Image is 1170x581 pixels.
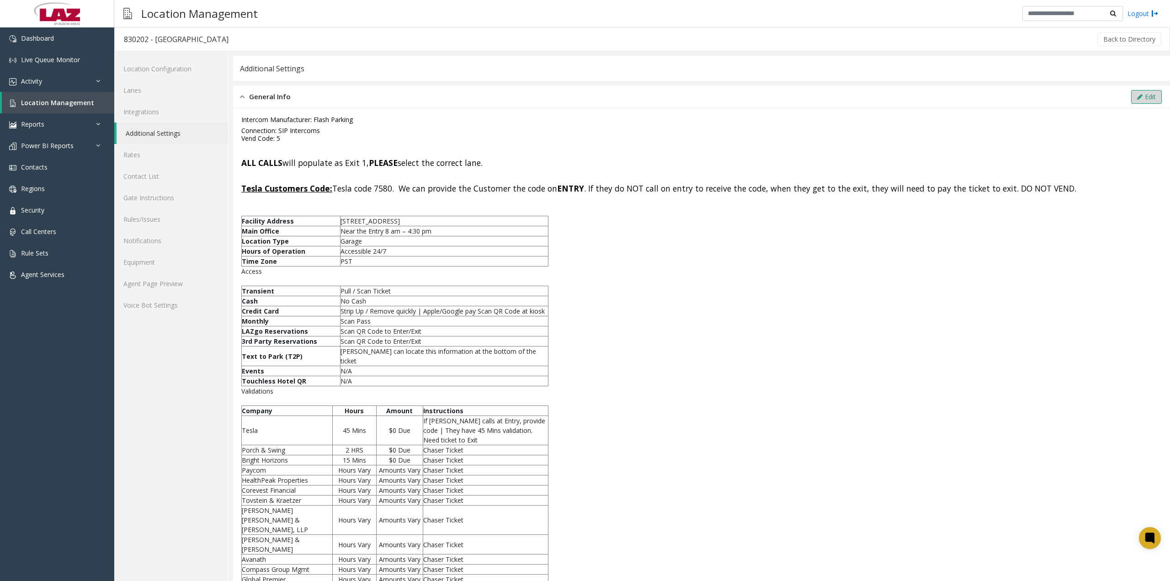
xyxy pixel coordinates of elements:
[423,406,463,415] span: Instructions
[242,367,264,375] span: Events
[241,115,353,124] font: Intercom Manufacturer: Flash Parking
[9,100,16,107] img: 'icon'
[340,297,366,305] span: No Cash
[369,157,398,168] b: PLEASE
[1131,90,1162,104] button: Edit
[9,272,16,279] img: 'icon'
[242,476,308,485] span: HealthPeak Properties
[114,187,228,208] a: Gate Instructions
[21,227,56,236] span: Call Centers
[242,297,258,305] span: Cash
[114,230,228,251] a: Notifications
[340,327,421,336] span: Scan QR Code to Enter/Exit
[9,78,16,85] img: 'icon'
[242,287,274,295] span: Transient
[1127,9,1159,18] a: Logout
[242,257,277,266] span: Time Zone
[338,466,371,474] span: Hours Vary
[114,273,228,294] a: Agent Page Preview
[242,337,317,346] span: 3rd Party Reservations
[2,92,114,113] a: Location Management
[9,250,16,257] img: 'icon'
[340,367,352,375] span: N/A
[389,456,410,464] span: $0 Due
[21,77,42,85] span: Activity
[242,317,269,325] span: Monthly
[1097,32,1161,46] button: Back to Directory
[338,555,371,564] span: Hours Vary
[340,377,352,385] span: N/A
[242,535,300,554] span: [PERSON_NAME] & [PERSON_NAME]
[21,249,48,257] span: Rule Sets
[340,347,536,365] span: [PERSON_NAME] can locate this information at the bottom of the ticket
[338,540,371,549] span: Hours Vary
[340,227,431,235] span: Near the Entry 8 am – 4:30 pm
[423,466,463,474] span: Chaser Ticket
[21,120,44,128] span: Reports
[423,516,463,524] span: Chaser Ticket
[340,257,352,266] span: PST
[241,157,282,168] b: ALL CALLS
[379,466,420,474] span: Amounts Vary
[114,144,228,165] a: Rates
[557,183,584,194] b: ENTRY
[346,446,363,454] span: 2 HRS
[241,387,273,395] span: Validations
[242,446,285,454] span: Porch & Swing
[21,270,64,279] span: Agent Services
[242,307,279,315] span: Credit Card
[423,416,545,444] span: If [PERSON_NAME] calls at Entry, provide code | They have 45 Mins validation. Need ticket to Exit
[114,165,228,187] a: Contact List
[423,486,463,495] span: Chaser Ticket
[242,466,266,474] span: Paycom
[241,134,280,143] span: Vend Code: 5
[21,184,45,193] span: Regions
[242,506,308,534] span: [PERSON_NAME] [PERSON_NAME] & [PERSON_NAME], LLP
[114,208,228,230] a: Rules/Issues
[343,426,366,435] span: 45 Mins
[338,476,371,485] span: Hours Vary
[423,565,463,574] span: Chaser Ticket
[242,217,294,225] span: Facility Address
[1151,9,1159,18] img: logout
[242,486,296,495] span: Corevest Financial
[242,352,303,361] span: Text to Park (T2P)
[241,126,320,135] span: Connection: SIP Intercoms
[423,456,463,464] span: Chaser Ticket
[114,58,228,80] a: Location Configuration
[9,143,16,150] img: 'icon'
[21,141,74,150] span: Power BI Reports
[123,2,132,25] img: pageIcon
[338,565,371,574] span: Hours Vary
[242,496,301,505] span: Tovstein & Kraetzer
[240,91,245,102] img: opened
[114,80,228,101] a: Lanes
[338,486,371,495] span: Hours Vary
[9,57,16,64] img: 'icon'
[340,287,391,295] span: Pull / Scan Ticket
[114,251,228,273] a: Equipment
[389,426,410,435] span: $0 Due
[379,476,420,485] span: Amounts Vary
[343,456,366,464] span: 15 Mins
[386,406,413,415] span: Amount
[241,157,483,168] span: will populate as Exit 1, select the correct lane.
[423,446,463,454] span: Chaser Ticket
[114,294,228,316] a: Voice Bot Settings
[423,555,463,564] span: Chaser Ticket
[249,91,291,102] span: General Info
[242,555,266,564] span: Avanath
[124,33,229,45] div: 830202 - [GEOGRAPHIC_DATA]
[379,516,420,524] span: Amounts Vary
[242,565,309,574] span: Compass Group Mgmt
[114,101,228,123] a: Integrations
[242,456,288,464] span: Bright Horizons
[242,327,308,336] span: LAZgo Reservations
[21,206,44,214] span: Security
[9,121,16,128] img: 'icon'
[137,2,262,25] h3: Location Management
[340,317,371,325] span: Scan Pass
[242,406,272,415] span: Company
[21,34,54,43] span: Dashboard
[340,307,545,315] span: Strip Up / Remove quickly | Apple/Google pay Scan QR Code at kiosk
